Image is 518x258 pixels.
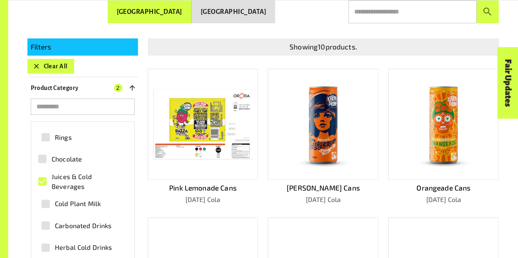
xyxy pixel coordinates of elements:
[55,132,72,142] span: Rings
[31,42,135,52] p: Filters
[27,81,138,95] button: Product Category
[108,0,192,23] button: [GEOGRAPHIC_DATA]
[114,84,122,92] span: 2
[151,42,496,52] p: Showing 10 products.
[388,195,499,204] p: [DATE] Cola
[31,83,79,93] p: Product Category
[268,69,378,204] a: [PERSON_NAME] Cans[DATE] Cola
[27,59,74,74] button: Clear All
[55,199,101,209] span: Cold Plant Milk
[55,221,112,231] span: Carbonated Drinks
[388,69,499,204] a: Orangeade Cans[DATE] Cola
[52,154,82,164] span: Chocolate
[268,183,378,193] p: [PERSON_NAME] Cans
[55,242,112,252] span: Herbal Cold Drinks
[148,195,258,204] p: [DATE] Cola
[192,0,275,23] button: [GEOGRAPHIC_DATA]
[388,183,499,193] p: Orangeade Cans
[52,172,123,191] span: Juices & Cold Beverages
[148,183,258,193] p: Pink Lemonade Cans
[148,69,258,204] a: Pink Lemonade Cans[DATE] Cola
[268,195,378,204] p: [DATE] Cola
